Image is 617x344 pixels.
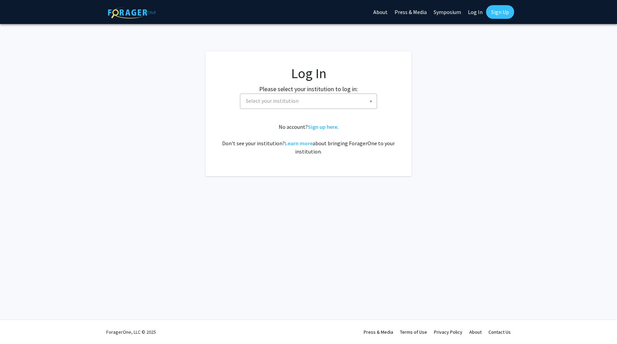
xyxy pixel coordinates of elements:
[259,84,358,94] label: Please select your institution to log in:
[486,5,514,19] a: Sign Up
[219,123,398,156] div: No account? . Don't see your institution? about bringing ForagerOne to your institution.
[285,140,313,147] a: Learn more about bringing ForagerOne to your institution
[240,94,377,109] span: Select your institution
[219,65,398,82] h1: Log In
[488,329,511,335] a: Contact Us
[469,329,482,335] a: About
[246,97,299,104] span: Select your institution
[108,7,156,19] img: ForagerOne Logo
[364,329,393,335] a: Press & Media
[308,123,337,130] a: Sign up here
[434,329,462,335] a: Privacy Policy
[243,94,377,108] span: Select your institution
[106,320,156,344] div: ForagerOne, LLC © 2025
[400,329,427,335] a: Terms of Use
